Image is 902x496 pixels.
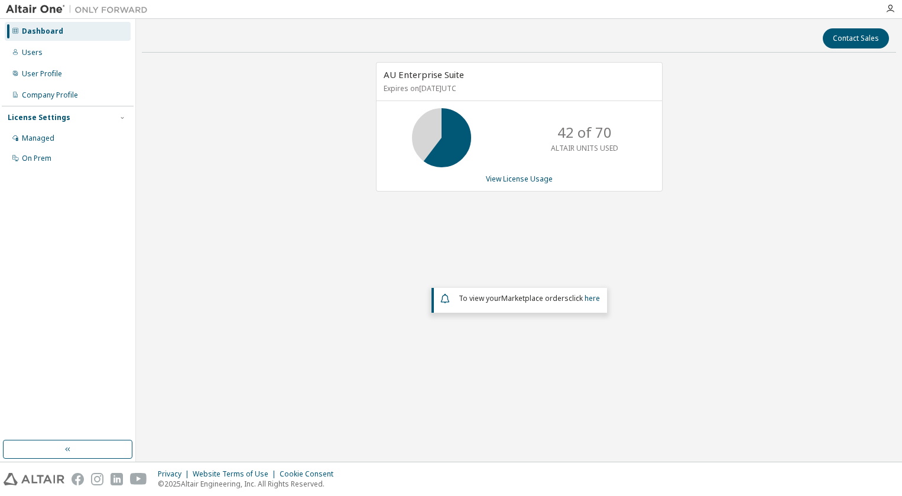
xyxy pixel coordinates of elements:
[22,154,51,163] div: On Prem
[6,4,154,15] img: Altair One
[501,293,569,303] em: Marketplace orders
[280,469,340,479] div: Cookie Consent
[4,473,64,485] img: altair_logo.svg
[585,293,600,303] a: here
[111,473,123,485] img: linkedin.svg
[823,28,889,48] button: Contact Sales
[459,293,600,303] span: To view your click
[91,473,103,485] img: instagram.svg
[557,122,612,142] p: 42 of 70
[384,69,464,80] span: AU Enterprise Suite
[22,69,62,79] div: User Profile
[193,469,280,479] div: Website Terms of Use
[158,479,340,489] p: © 2025 Altair Engineering, Inc. All Rights Reserved.
[8,113,70,122] div: License Settings
[72,473,84,485] img: facebook.svg
[486,174,553,184] a: View License Usage
[551,143,618,153] p: ALTAIR UNITS USED
[130,473,147,485] img: youtube.svg
[22,90,78,100] div: Company Profile
[384,83,652,93] p: Expires on [DATE] UTC
[22,48,43,57] div: Users
[22,27,63,36] div: Dashboard
[158,469,193,479] div: Privacy
[22,134,54,143] div: Managed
